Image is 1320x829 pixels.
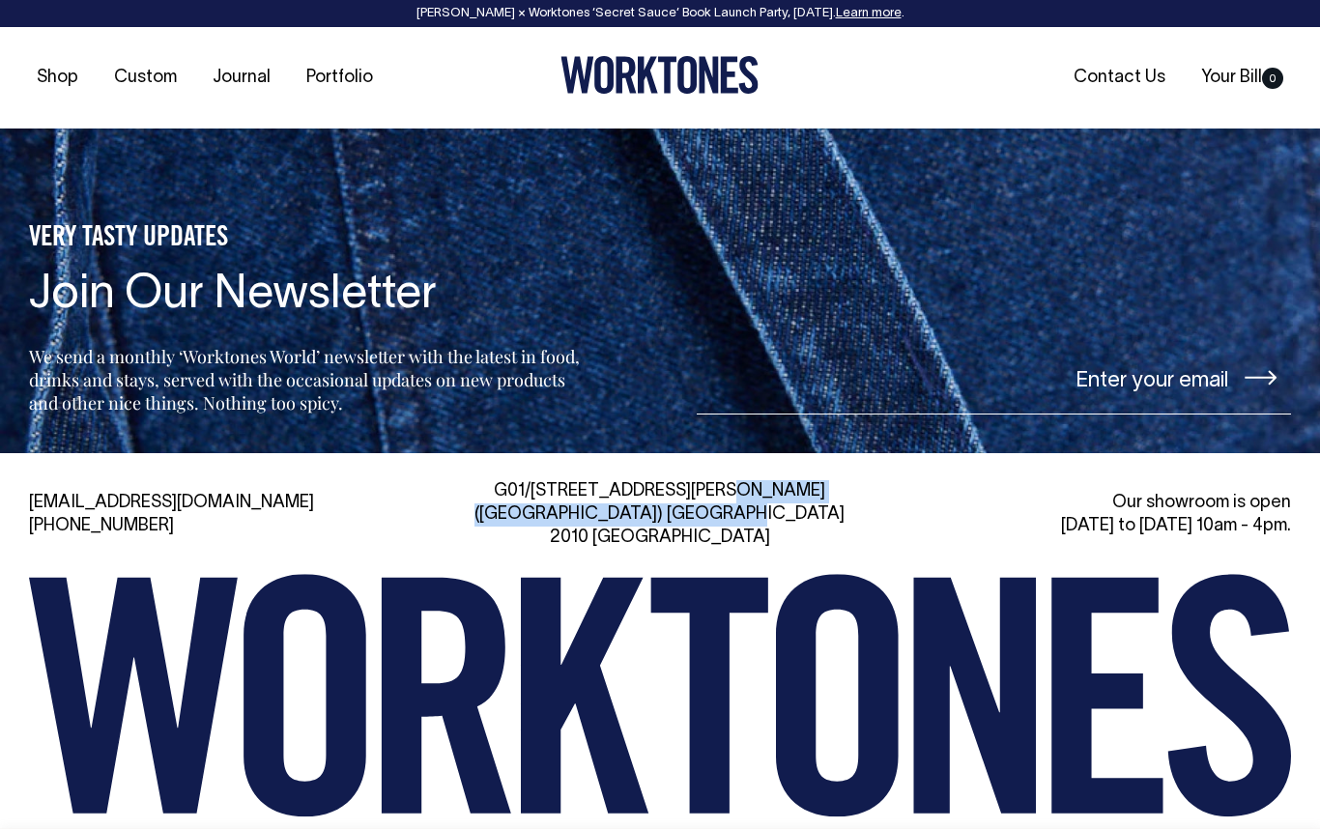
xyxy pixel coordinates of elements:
h4: Join Our Newsletter [29,271,586,322]
a: Contact Us [1066,62,1173,94]
a: Journal [205,62,278,94]
a: Custom [106,62,185,94]
a: Shop [29,62,86,94]
div: [PERSON_NAME] × Worktones ‘Secret Sauce’ Book Launch Party, [DATE]. . [19,7,1301,20]
h5: VERY TASTY UPDATES [29,222,586,255]
a: [PHONE_NUMBER] [29,518,174,534]
input: Enter your email [697,342,1291,414]
a: [EMAIL_ADDRESS][DOMAIN_NAME] [29,495,314,511]
div: G01/[STREET_ADDRESS][PERSON_NAME] ([GEOGRAPHIC_DATA]) [GEOGRAPHIC_DATA] 2010 [GEOGRAPHIC_DATA] [459,480,860,550]
div: Our showroom is open [DATE] to [DATE] 10am - 4pm. [890,492,1291,538]
a: Your Bill0 [1193,62,1291,94]
p: We send a monthly ‘Worktones World’ newsletter with the latest in food, drinks and stays, served ... [29,345,586,414]
a: Learn more [836,8,902,19]
a: Portfolio [299,62,381,94]
span: 0 [1262,68,1283,89]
